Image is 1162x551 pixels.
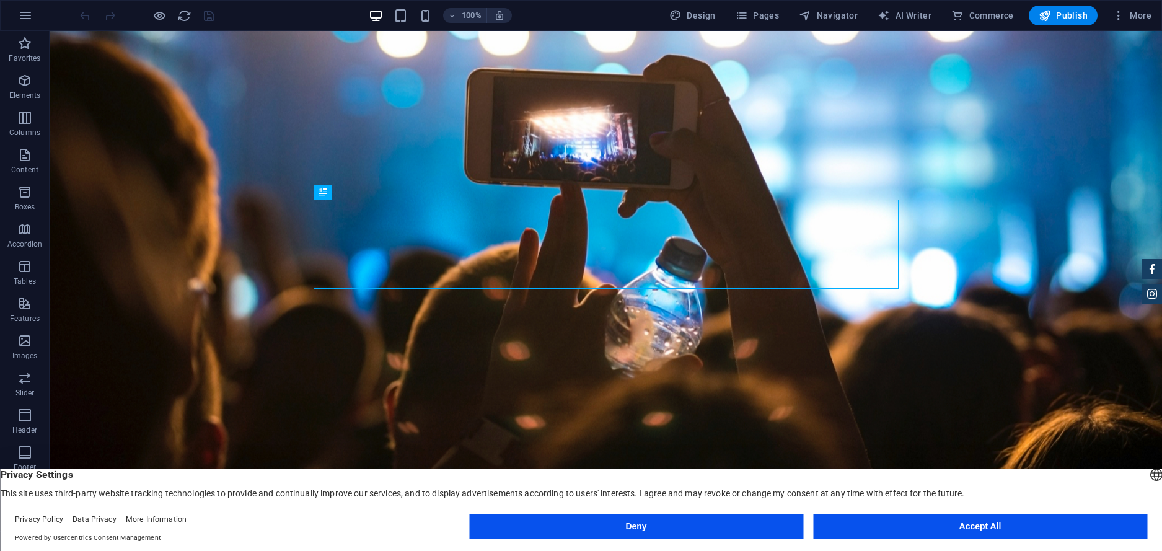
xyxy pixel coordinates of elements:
[664,6,721,25] button: Design
[951,9,1014,22] span: Commerce
[1029,6,1098,25] button: Publish
[177,8,191,23] button: reload
[9,128,40,138] p: Columns
[10,314,40,324] p: Features
[664,6,721,25] div: Design (Ctrl+Alt+Y)
[7,239,42,249] p: Accordion
[12,351,38,361] p: Images
[14,276,36,286] p: Tables
[11,165,38,175] p: Content
[946,6,1019,25] button: Commerce
[736,9,779,22] span: Pages
[799,9,858,22] span: Navigator
[15,202,35,212] p: Boxes
[177,9,191,23] i: Reload page
[14,462,36,472] p: Footer
[669,9,716,22] span: Design
[15,388,35,398] p: Slider
[878,9,931,22] span: AI Writer
[873,6,936,25] button: AI Writer
[1039,9,1088,22] span: Publish
[9,53,40,63] p: Favorites
[1112,9,1151,22] span: More
[462,8,482,23] h6: 100%
[1107,6,1156,25] button: More
[443,8,487,23] button: 100%
[12,425,37,435] p: Header
[731,6,784,25] button: Pages
[9,90,41,100] p: Elements
[794,6,863,25] button: Navigator
[494,10,505,21] i: On resize automatically adjust zoom level to fit chosen device.
[152,8,167,23] button: Click here to leave preview mode and continue editing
